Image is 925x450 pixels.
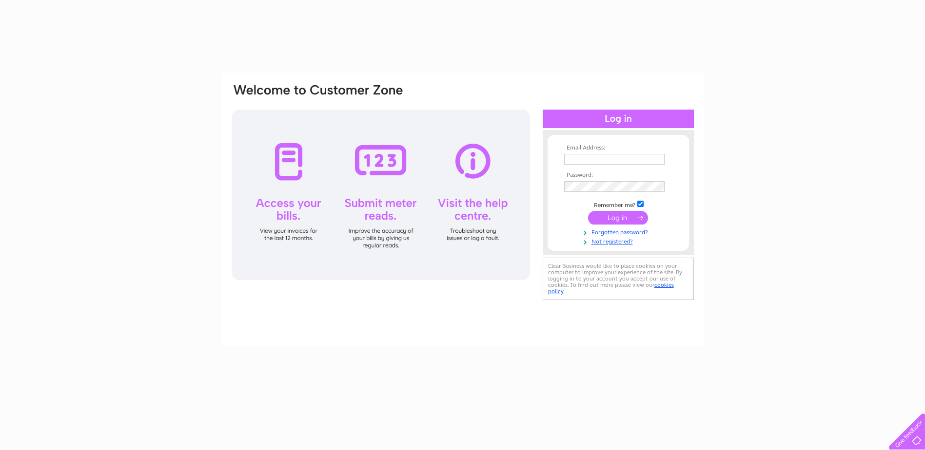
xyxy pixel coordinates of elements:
[562,172,675,179] th: Password:
[564,236,675,245] a: Not registered?
[562,199,675,209] td: Remember me?
[562,145,675,151] th: Email Address:
[564,227,675,236] a: Forgotten password?
[543,258,694,300] div: Clear Business would like to place cookies on your computer to improve your experience of the sit...
[548,281,674,295] a: cookies policy
[588,211,648,225] input: Submit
